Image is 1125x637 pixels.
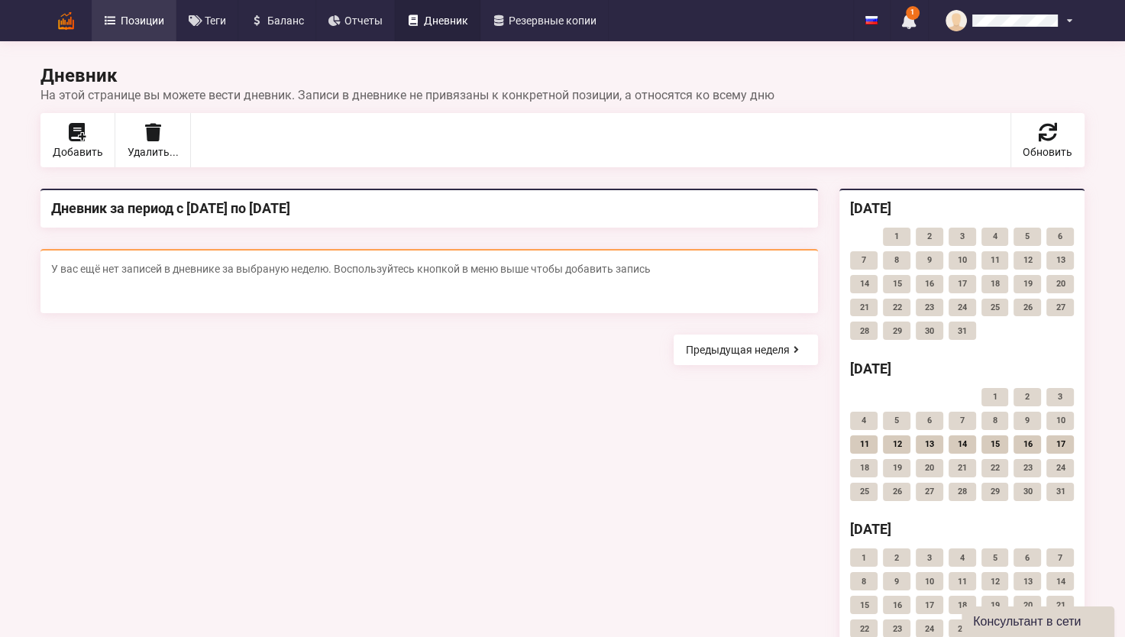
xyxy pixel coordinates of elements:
[850,548,878,567] a: 1
[850,572,878,590] a: 8
[981,572,1009,590] a: 12
[1013,228,1041,246] a: 5
[1046,275,1074,293] a: 20
[981,299,1009,317] a: 25
[1013,251,1041,270] a: 12
[850,360,1074,377] div: [DATE]
[981,275,1009,293] a: 18
[850,412,878,430] a: 4
[949,459,976,477] a: 21
[850,520,1074,538] div: [DATE]
[344,15,383,26] span: Отчеты
[981,435,1009,454] a: 15
[1013,299,1041,317] a: 26
[850,483,878,501] a: 25
[883,251,910,270] a: 8
[40,88,1085,102] div: На этой странице вы можете вести дневник. Записи в дневнике не привязаны к конкретной позиции, а ...
[1023,147,1072,157] span: Обновить
[509,15,596,26] span: Резервные копии
[916,228,943,246] a: 2
[1046,251,1074,270] a: 13
[883,228,910,246] a: 1
[1046,548,1074,567] a: 7
[1013,388,1041,406] a: 2
[850,251,878,270] a: 7
[850,596,878,614] a: 15
[850,459,878,477] a: 18
[916,299,943,317] a: 23
[946,10,967,31] img: no_avatar_64x64-c1df70be568ff5ffbc6dc4fa4a63b692.png
[916,572,943,590] a: 10
[916,275,943,293] a: 16
[883,299,910,317] a: 22
[949,251,976,270] a: 10
[949,412,976,430] a: 7
[53,8,79,34] img: logo-5391b84d95ca78eb0fcbe8eb83ca0fe5.png
[981,459,1009,477] a: 22
[53,147,103,157] span: Добавить
[949,483,976,501] a: 28
[981,251,1009,270] a: 11
[1013,596,1041,614] a: 20
[981,596,1009,614] a: 19
[949,275,976,293] a: 17
[981,483,1009,501] a: 29
[424,15,468,26] span: Дневник
[51,263,651,275] span: У вас ещё нет записей в дневнике за выбраную неделю. Воспользуйтесь кнопкой в меню выше чтобы доб...
[1046,228,1074,246] a: 6
[1046,412,1074,430] a: 10
[981,412,1009,430] a: 8
[1046,483,1074,501] a: 31
[1013,572,1041,590] a: 13
[949,228,976,246] a: 3
[916,322,943,340] a: 30
[883,596,910,614] a: 16
[916,412,943,430] a: 6
[962,603,1117,637] iframe: chat widget
[1046,572,1074,590] a: 14
[128,147,179,157] span: Удалить...
[949,572,976,590] a: 11
[916,251,943,270] a: 9
[850,322,878,340] a: 28
[916,435,943,454] a: 13
[883,435,910,454] a: 12
[1013,275,1041,293] a: 19
[850,435,878,454] a: 11
[1046,299,1074,317] a: 27
[981,228,1009,246] a: 4
[949,299,976,317] a: 24
[883,548,910,567] a: 2
[883,483,910,501] a: 26
[949,596,976,614] a: 18
[883,275,910,293] a: 15
[51,199,807,217] div: Дневник за период с [DATE] по [DATE]
[1046,596,1074,614] a: 21
[981,548,1009,567] a: 5
[205,15,226,26] span: Теги
[883,459,910,477] a: 19
[850,275,878,293] a: 14
[981,388,1009,406] a: 1
[949,548,976,567] a: 4
[674,335,819,365] a: Предыдущая неделя
[1013,459,1041,477] a: 23
[949,322,976,340] a: 31
[40,64,1085,102] h2: Дневник
[1013,412,1041,430] a: 9
[916,483,943,501] a: 27
[883,322,910,340] a: 29
[916,596,943,614] a: 17
[1013,548,1041,567] a: 6
[121,15,164,26] span: Позиции
[916,459,943,477] a: 20
[850,299,878,317] a: 21
[1013,435,1041,454] a: 16
[1046,435,1074,454] a: 17
[916,548,943,567] a: 3
[1046,388,1074,406] a: 3
[1013,483,1041,501] a: 30
[850,199,1074,217] div: [DATE]
[883,412,910,430] a: 5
